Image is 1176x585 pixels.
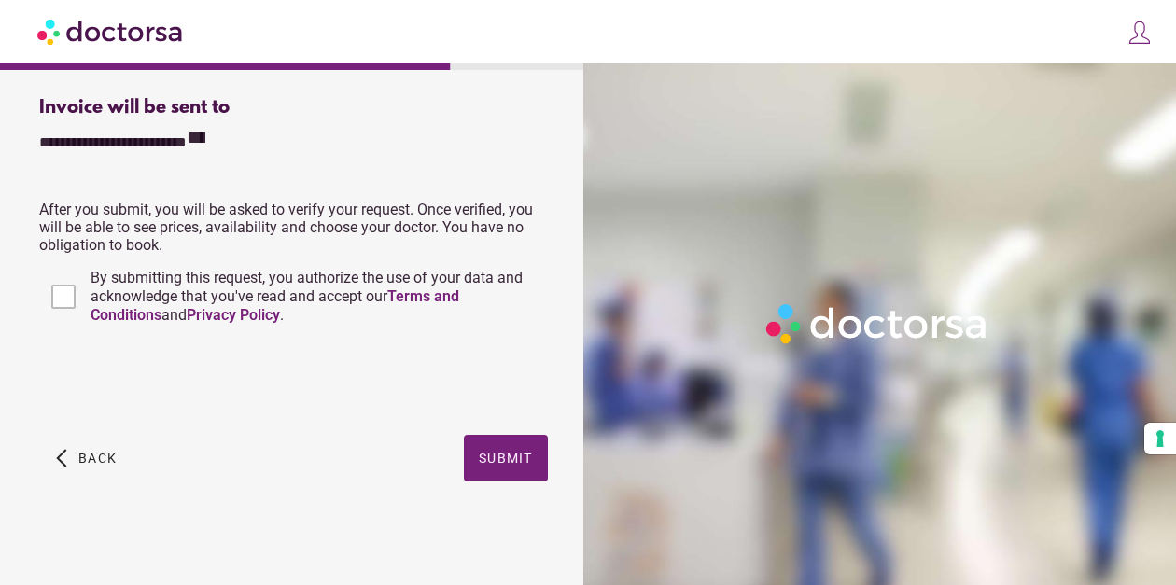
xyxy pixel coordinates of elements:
span: Submit [479,451,533,466]
a: Privacy Policy [187,306,280,324]
img: Logo-Doctorsa-trans-White-partial-flat.png [760,298,995,350]
div: Invoice will be sent to [39,97,547,118]
img: Doctorsa.com [37,10,185,52]
img: icons8-customer-100.png [1127,20,1153,46]
p: After you submit, you will be asked to verify your request. Once verified, you will be able to se... [39,201,547,254]
button: Your consent preferences for tracking technologies [1144,423,1176,454]
iframe: reCAPTCHA [39,343,323,416]
span: By submitting this request, you authorize the use of your data and acknowledge that you've read a... [91,269,523,324]
span: Back [78,451,117,466]
button: Submit [464,435,548,481]
a: Terms and Conditions [91,287,459,324]
button: arrow_back_ios Back [49,435,124,481]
